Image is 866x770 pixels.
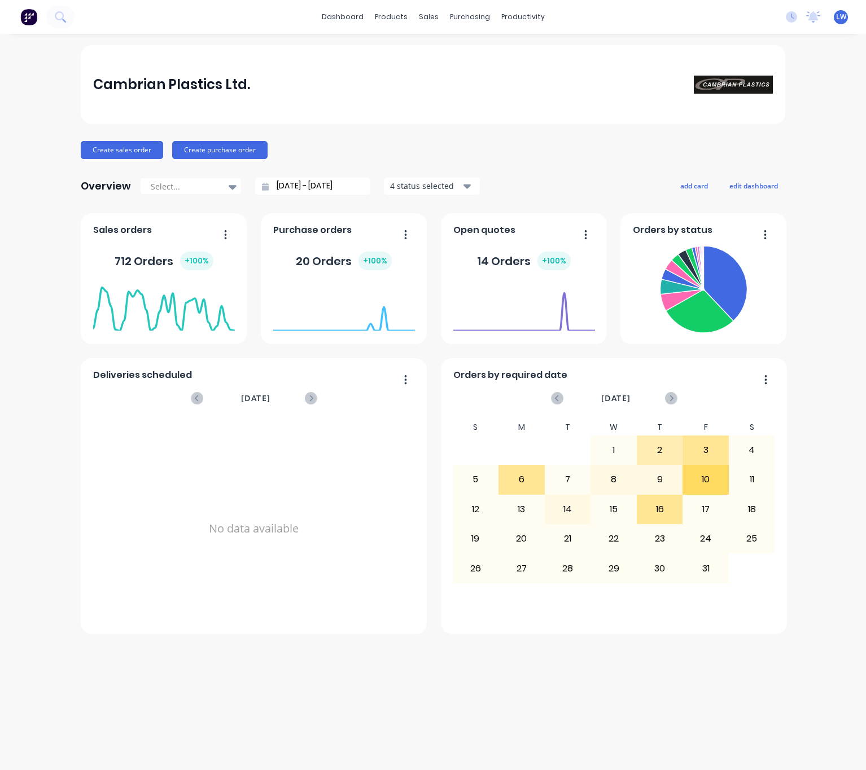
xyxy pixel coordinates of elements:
div: S [729,419,775,435]
div: 20 Orders [296,252,392,270]
span: LW [836,12,846,22]
a: dashboard [316,8,369,25]
div: Cambrian Plastics Ltd. [93,73,250,96]
div: 16 [637,495,683,523]
div: 28 [545,554,591,582]
div: purchasing [444,8,496,25]
div: S [453,419,499,435]
div: + 100 % [180,252,213,270]
span: [DATE] [601,392,631,404]
span: Sales orders [93,223,152,237]
div: 12 [453,495,498,523]
div: 6 [499,465,544,494]
div: 4 status selected [390,180,461,192]
div: 3 [683,436,728,464]
div: T [637,419,683,435]
div: 4 [729,436,775,464]
img: Factory [20,8,37,25]
button: Create purchase order [172,141,268,159]
div: 30 [637,554,683,582]
img: Cambrian Plastics Ltd. [694,76,773,94]
div: 11 [729,465,775,494]
button: edit dashboard [722,178,785,193]
span: Orders by status [633,223,712,237]
div: T [545,419,591,435]
div: + 100 % [358,252,392,270]
div: 14 Orders [477,252,571,270]
div: 2 [637,436,683,464]
div: + 100 % [537,252,571,270]
div: 9 [637,465,683,494]
div: 23 [637,525,683,553]
div: F [683,419,729,435]
div: 712 Orders [115,252,213,270]
div: 29 [591,554,636,582]
span: Open quotes [453,223,515,237]
div: M [498,419,545,435]
div: 14 [545,495,591,523]
div: 19 [453,525,498,553]
span: [DATE] [241,392,270,404]
div: 21 [545,525,591,553]
div: 31 [683,554,728,582]
div: 25 [729,525,775,553]
button: add card [673,178,715,193]
div: Overview [81,175,131,197]
div: 27 [499,554,544,582]
button: Create sales order [81,141,163,159]
span: Purchase orders [273,223,352,237]
div: 24 [683,525,728,553]
div: 18 [729,495,775,523]
div: No data available [93,419,415,638]
div: 26 [453,554,498,582]
div: 7 [545,465,591,494]
div: sales [413,8,444,25]
div: products [369,8,413,25]
button: 4 status selected [384,178,480,195]
div: productivity [496,8,550,25]
span: Orders by required date [453,368,567,382]
div: 15 [591,495,636,523]
span: Deliveries scheduled [93,368,192,382]
div: 10 [683,465,728,494]
div: 8 [591,465,636,494]
div: 20 [499,525,544,553]
div: 5 [453,465,498,494]
div: 17 [683,495,728,523]
div: 22 [591,525,636,553]
div: 1 [591,436,636,464]
div: W [591,419,637,435]
div: 13 [499,495,544,523]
